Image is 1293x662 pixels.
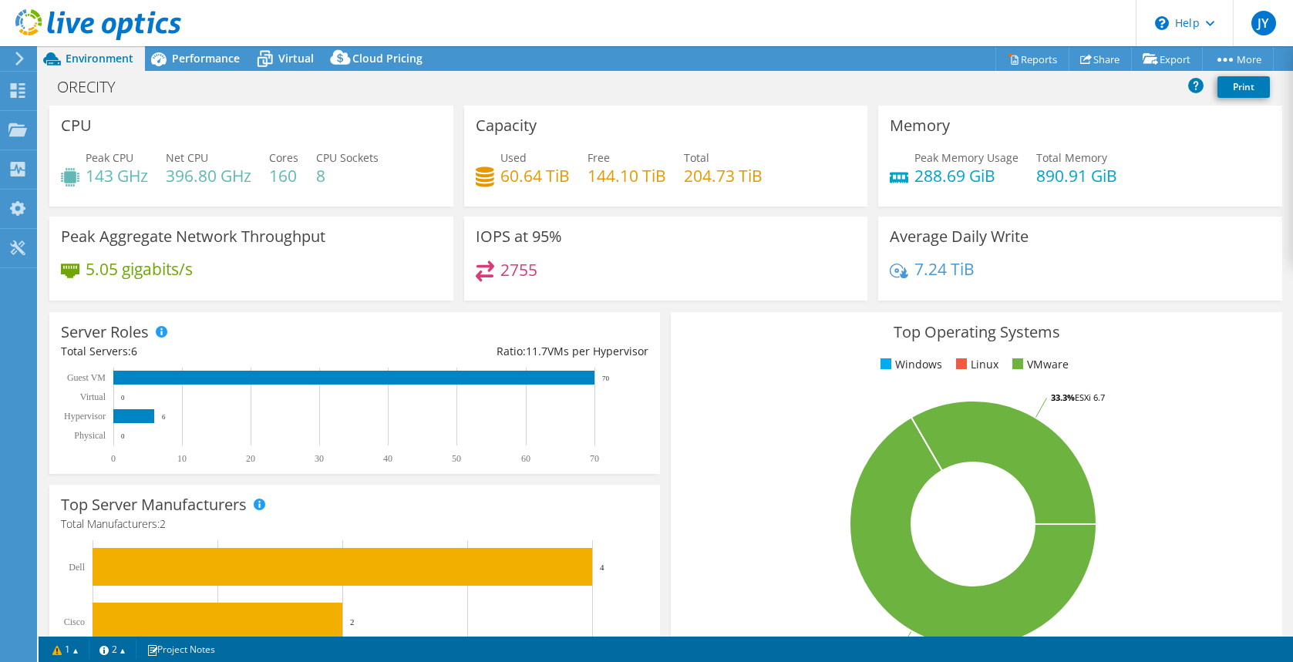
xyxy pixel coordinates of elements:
a: Project Notes [136,640,226,659]
li: Linux [952,356,998,373]
text: 0 [111,453,116,464]
a: Share [1069,47,1132,71]
text: 4 [600,563,604,572]
text: 0 [121,432,125,440]
h4: 890.91 GiB [1036,167,1117,184]
span: Used [500,150,527,165]
h4: 2755 [500,261,537,278]
div: Total Servers: [61,343,355,360]
h3: Capacity [476,117,537,134]
a: Reports [995,47,1069,71]
text: Dell [69,562,85,573]
tspan: ESXi 6.7 [1075,391,1105,403]
div: Ratio: VMs per Hypervisor [355,343,648,360]
span: Performance [172,51,240,66]
text: Cisco [64,617,85,627]
h3: IOPS at 95% [476,228,562,245]
span: Total [684,150,709,165]
span: JY [1251,11,1276,35]
li: Windows [877,356,942,373]
h4: 396.80 GHz [166,167,251,184]
text: 70 [602,375,610,382]
text: 40 [383,453,392,464]
h3: Average Daily Write [890,228,1029,245]
span: Peak CPU [86,150,133,165]
text: 10 [177,453,187,464]
text: 20 [246,453,255,464]
h3: Top Server Manufacturers [61,496,247,513]
h4: Total Manufacturers: [61,516,648,533]
h4: 143 GHz [86,167,148,184]
a: Export [1131,47,1203,71]
text: Guest VM [67,372,106,383]
text: 30 [315,453,324,464]
text: Hypervisor [64,411,106,422]
span: 2 [160,516,166,531]
text: 50 [452,453,461,464]
h3: Peak Aggregate Network Throughput [61,228,325,245]
span: Cloud Pricing [352,51,423,66]
h1: ORECITY [50,79,140,96]
span: Cores [269,150,298,165]
h3: Server Roles [61,324,149,341]
h4: 144.10 TiB [588,167,666,184]
span: 6 [131,344,137,358]
text: Virtual [80,391,106,402]
h4: 60.64 TiB [500,167,570,184]
span: CPU Sockets [316,150,379,165]
text: 70 [590,453,599,464]
text: 6 [162,413,166,421]
text: 60 [521,453,530,464]
text: Physical [74,430,106,441]
h3: Top Operating Systems [682,324,1270,341]
span: 11.7 [526,344,547,358]
span: Total Memory [1036,150,1107,165]
span: Peak Memory Usage [914,150,1019,165]
a: More [1202,47,1274,71]
span: Net CPU [166,150,208,165]
text: 2 [350,617,355,627]
span: Free [588,150,610,165]
tspan: 33.3% [1051,391,1075,403]
h4: 204.73 TiB [684,167,763,184]
h4: 8 [316,167,379,184]
li: VMware [1008,356,1069,373]
h4: 160 [269,167,298,184]
h4: 7.24 TiB [914,260,975,277]
a: Print [1217,76,1270,98]
h3: Memory [890,117,950,134]
h4: 5.05 gigabits/s [86,260,193,277]
h4: 288.69 GiB [914,167,1019,184]
span: Virtual [278,51,314,66]
h3: CPU [61,117,92,134]
a: 1 [42,640,89,659]
svg: \n [1155,16,1169,30]
text: 0 [121,394,125,402]
span: Environment [66,51,133,66]
a: 2 [89,640,136,659]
